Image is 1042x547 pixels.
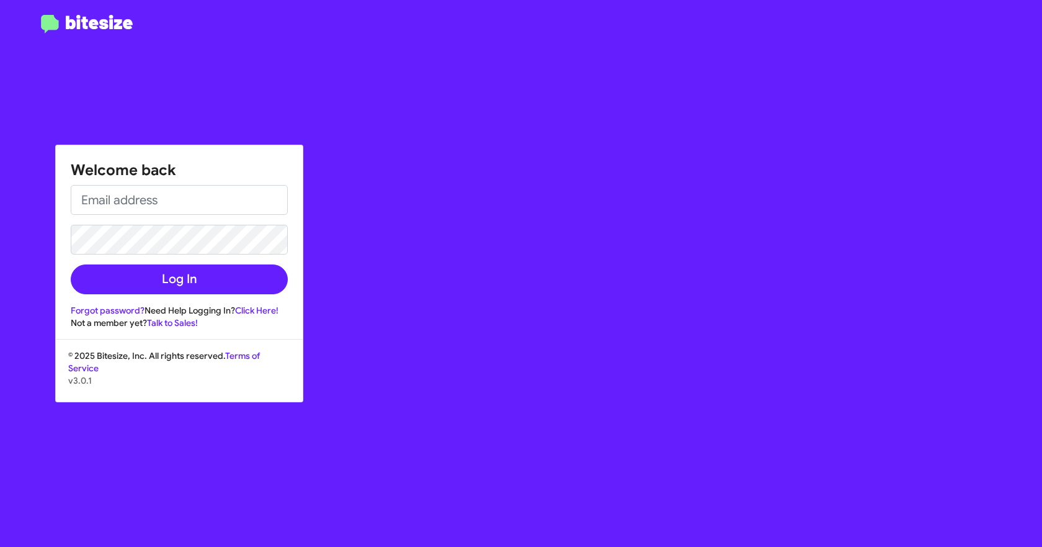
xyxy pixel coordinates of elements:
button: Log In [71,264,288,294]
div: © 2025 Bitesize, Inc. All rights reserved. [56,350,303,402]
h1: Welcome back [71,160,288,180]
div: Not a member yet? [71,317,288,329]
div: Need Help Logging In? [71,304,288,317]
input: Email address [71,185,288,215]
p: v3.0.1 [68,374,290,387]
a: Forgot password? [71,305,145,316]
a: Click Here! [235,305,278,316]
a: Talk to Sales! [147,317,198,328]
